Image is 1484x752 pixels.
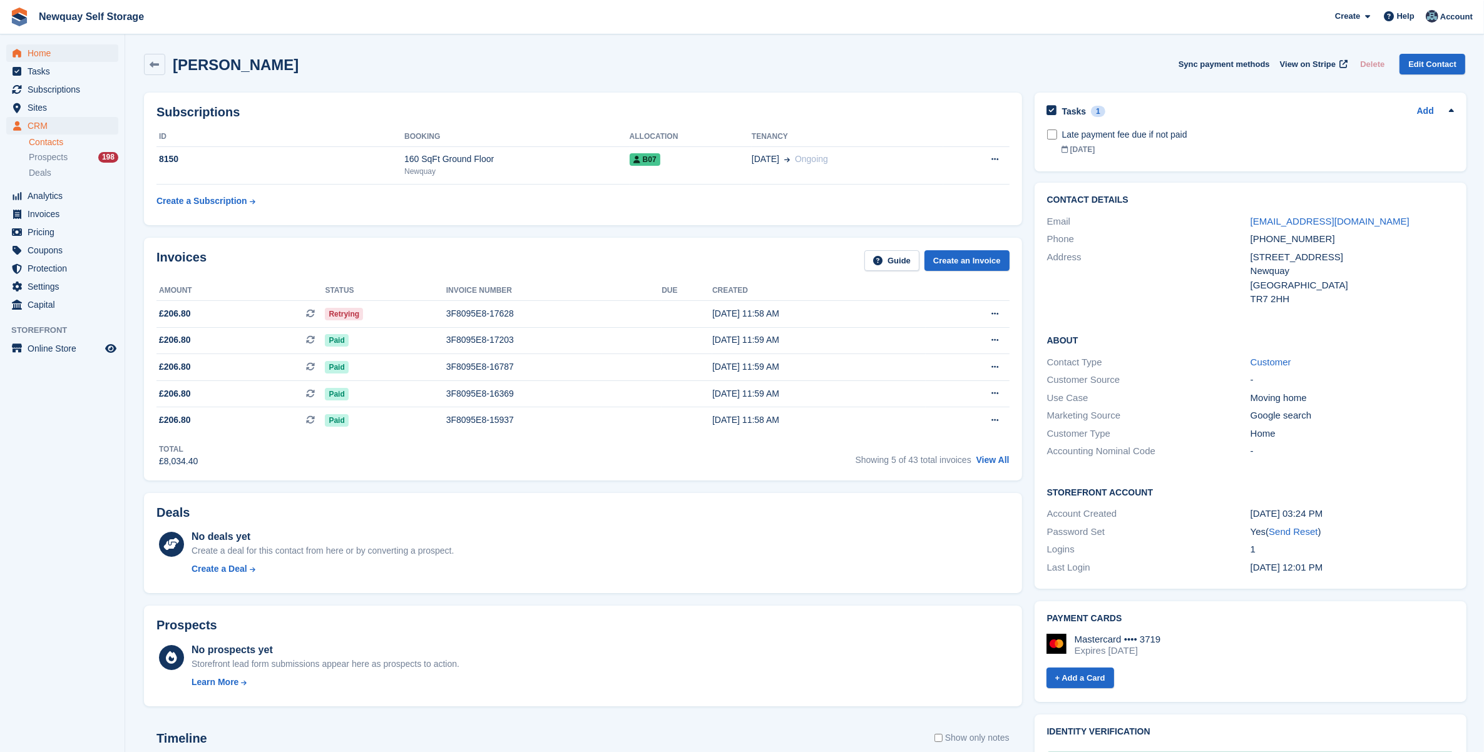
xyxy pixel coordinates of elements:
span: Storefront [11,324,125,337]
a: menu [6,117,118,135]
img: Colette Pearce [1426,10,1438,23]
span: Pricing [28,223,103,241]
a: menu [6,223,118,241]
div: Phone [1047,232,1251,246]
span: Paid [325,414,348,427]
div: Address [1047,250,1251,307]
span: Online Store [28,340,103,357]
h2: Deals [156,506,190,520]
a: Create a Deal [192,562,454,576]
span: Showing 5 of 43 total invoices [856,455,971,465]
div: No deals yet [192,529,454,544]
span: [DATE] [752,153,779,166]
div: Accounting Nominal Code [1047,444,1251,459]
a: menu [6,205,118,223]
h2: Storefront Account [1047,485,1454,498]
th: Invoice number [446,281,662,301]
span: Tasks [28,63,103,80]
a: Edit Contact [1400,54,1465,74]
div: [DATE] [1062,144,1454,155]
a: menu [6,63,118,80]
div: Last Login [1047,561,1251,575]
div: TR7 2HH [1251,292,1454,307]
div: - [1251,444,1454,459]
div: Marketing Source [1047,409,1251,423]
div: 8150 [156,153,404,166]
a: Send Reset [1269,526,1318,537]
time: 2022-08-15 11:01:22 UTC [1251,562,1323,572]
a: Newquay Self Storage [34,6,149,27]
div: Google search [1251,409,1454,423]
div: [DATE] 11:59 AM [712,333,926,347]
div: [PHONE_NUMBER] [1251,232,1454,246]
a: menu [6,340,118,357]
div: Home [1251,427,1454,441]
div: [DATE] 11:59 AM [712,387,926,400]
div: Email [1047,215,1251,229]
span: Home [28,44,103,62]
div: - [1251,373,1454,387]
span: CRM [28,117,103,135]
h2: Timeline [156,731,207,746]
div: [GEOGRAPHIC_DATA] [1251,278,1454,293]
a: Create an Invoice [924,250,1010,271]
span: £206.80 [159,333,191,347]
a: Contacts [29,136,118,148]
div: 3F8095E8-15937 [446,414,662,427]
a: menu [6,99,118,116]
span: Analytics [28,187,103,205]
span: Invoices [28,205,103,223]
div: 198 [98,152,118,163]
a: Preview store [103,341,118,356]
h2: Tasks [1062,106,1087,117]
div: Use Case [1047,391,1251,405]
th: ID [156,127,404,147]
span: Subscriptions [28,81,103,98]
div: No prospects yet [192,643,459,658]
a: menu [6,241,118,259]
a: Learn More [192,676,459,689]
h2: Contact Details [1047,195,1454,205]
span: Prospects [29,151,68,163]
div: Logins [1047,542,1251,557]
a: + Add a Card [1046,668,1114,688]
h2: About [1047,333,1454,346]
div: Contact Type [1047,355,1251,370]
h2: Payment cards [1047,614,1454,624]
span: £206.80 [159,414,191,427]
img: stora-icon-8386f47178a22dfd0bd8f6a31ec36ba5ce8667c1dd55bd0f319d3a0aa187defe.svg [10,8,29,26]
span: £206.80 [159,360,191,373]
div: Mastercard •••• 3719 [1075,634,1161,645]
label: Show only notes [934,731,1010,744]
button: Sync payment methods [1179,54,1270,74]
span: ( ) [1266,526,1321,537]
a: menu [6,260,118,277]
h2: Invoices [156,250,207,271]
div: 160 SqFt Ground Floor [404,153,630,166]
h2: Identity verification [1047,727,1454,737]
span: Help [1397,10,1415,23]
a: menu [6,44,118,62]
div: Total [159,444,198,455]
div: Storefront lead form submissions appear here as prospects to action. [192,658,459,671]
th: Allocation [630,127,752,147]
a: menu [6,278,118,295]
div: [STREET_ADDRESS] [1251,250,1454,265]
span: Deals [29,167,51,179]
div: 1 [1251,542,1454,557]
a: Late payment fee due if not paid [DATE] [1062,122,1454,161]
div: Customer Type [1047,427,1251,441]
span: Paid [325,388,348,400]
div: Yes [1251,525,1454,539]
div: 3F8095E8-16369 [446,387,662,400]
span: Ongoing [795,154,828,164]
h2: Prospects [156,618,217,633]
h2: Subscriptions [156,105,1010,119]
th: Status [325,281,446,301]
span: B07 [630,153,660,166]
a: menu [6,187,118,205]
a: menu [6,296,118,313]
a: [EMAIL_ADDRESS][DOMAIN_NAME] [1251,216,1410,226]
div: [DATE] 03:24 PM [1251,507,1454,521]
div: Moving home [1251,391,1454,405]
